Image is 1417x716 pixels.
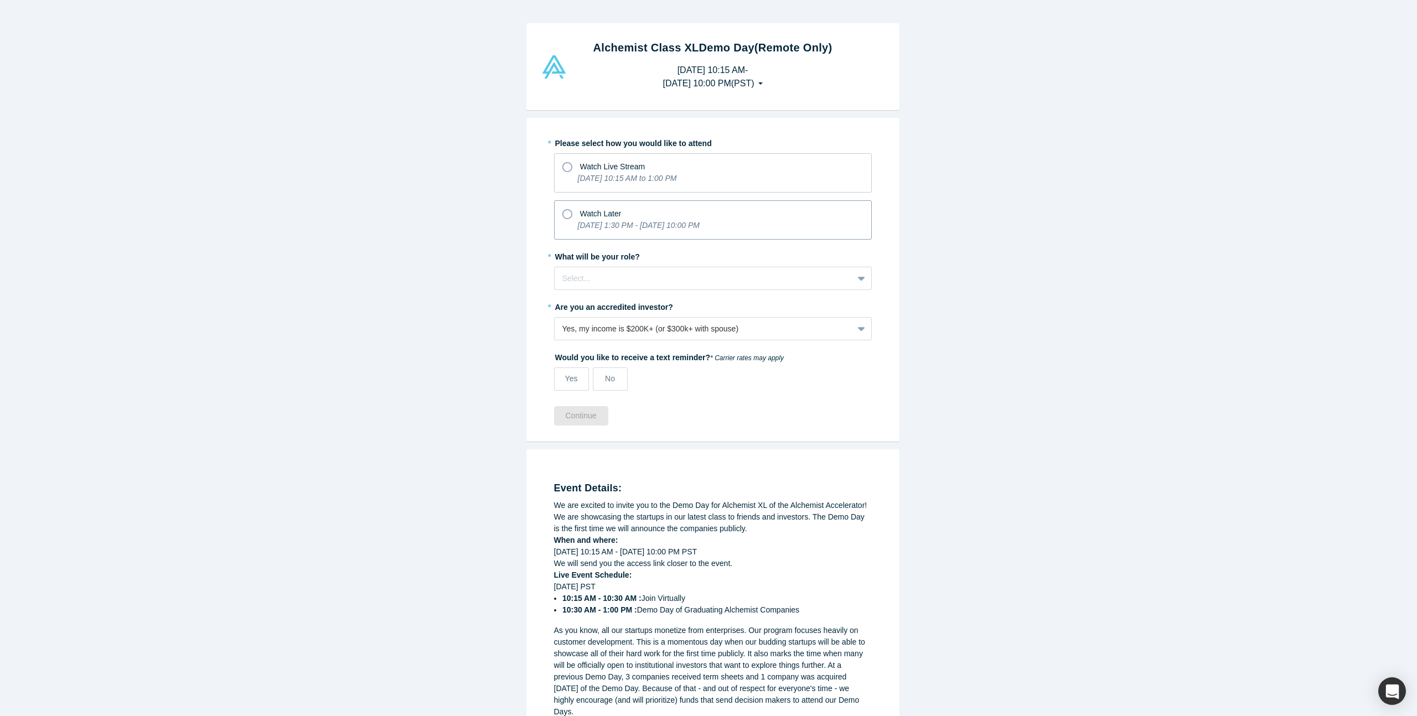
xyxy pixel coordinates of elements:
span: Watch Later [580,209,622,218]
strong: 10:30 AM - 1:00 PM : [562,605,637,614]
strong: Live Event Schedule: [554,570,632,579]
label: Would you like to receive a text reminder? [554,348,872,364]
div: We are showcasing the startups in our latest class to friends and investors. The Demo Day is the ... [554,511,872,535]
li: Join Virtually [562,593,872,604]
span: Yes [565,374,578,383]
label: Please select how you would like to attend [554,134,872,149]
strong: 10:15 AM - 10:30 AM : [562,594,642,603]
div: Yes, my income is $200K+ (or $300k+ with spouse) [562,323,845,335]
img: Alchemist Vault Logo [541,55,567,79]
div: We will send you the access link closer to the event. [554,558,872,569]
div: We are excited to invite you to the Demo Day for Alchemist XL of the Alchemist Accelerator! [554,500,872,511]
button: Continue [554,406,608,426]
strong: When and where: [554,536,618,544]
em: * Carrier rates may apply [710,354,784,362]
span: Watch Live Stream [580,162,645,171]
strong: Event Details: [554,482,622,494]
li: Demo Day of Graduating Alchemist Companies [562,604,872,616]
i: [DATE] 10:15 AM to 1:00 PM [578,174,677,183]
div: [DATE] 10:15 AM - [DATE] 10:00 PM PST [554,546,872,558]
div: [DATE] PST [554,581,872,616]
strong: Alchemist Class XL Demo Day (Remote Only) [593,41,832,54]
label: What will be your role? [554,247,872,263]
span: No [605,374,615,383]
button: [DATE] 10:15 AM-[DATE] 10:00 PM(PST) [651,60,774,94]
i: [DATE] 1:30 PM - [DATE] 10:00 PM [578,221,700,230]
label: Are you an accredited investor? [554,298,872,313]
